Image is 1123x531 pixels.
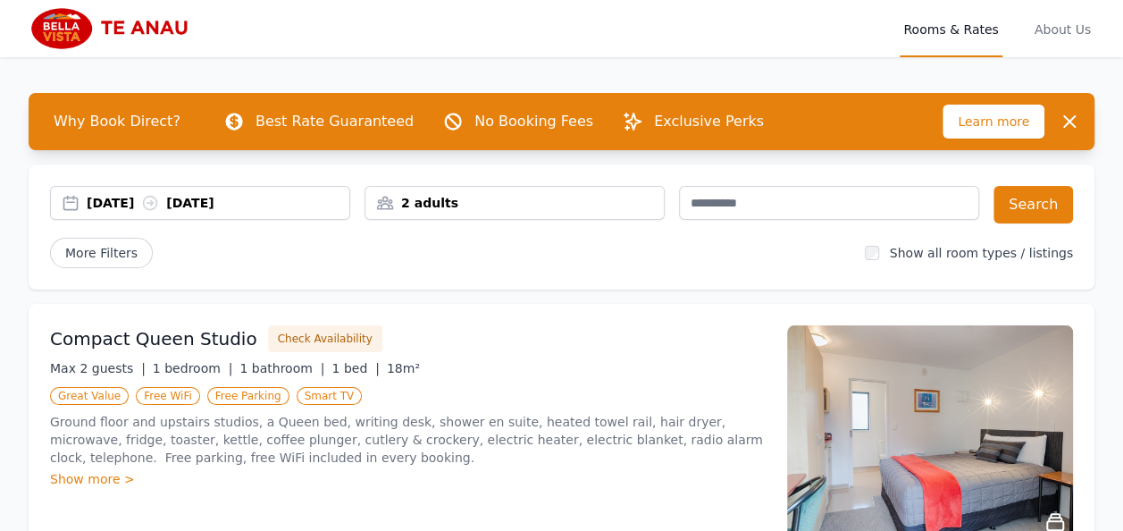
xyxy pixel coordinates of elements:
[153,361,233,375] span: 1 bedroom |
[207,387,289,405] span: Free Parking
[268,325,382,352] button: Check Availability
[50,326,257,351] h3: Compact Queen Studio
[50,413,766,467] p: Ground floor and upstairs studios, a Queen bed, writing desk, shower en suite, heated towel rail,...
[387,361,420,375] span: 18m²
[890,246,1073,260] label: Show all room types / listings
[256,111,414,132] p: Best Rate Guaranteed
[50,238,153,268] span: More Filters
[297,387,363,405] span: Smart TV
[136,387,200,405] span: Free WiFi
[331,361,379,375] span: 1 bed |
[50,470,766,488] div: Show more >
[943,105,1044,139] span: Learn more
[50,361,146,375] span: Max 2 guests |
[39,104,195,139] span: Why Book Direct?
[654,111,764,132] p: Exclusive Perks
[239,361,324,375] span: 1 bathroom |
[365,194,664,212] div: 2 adults
[50,387,129,405] span: Great Value
[993,186,1073,223] button: Search
[29,7,201,50] img: Bella Vista Te Anau
[87,194,349,212] div: [DATE] [DATE]
[474,111,593,132] p: No Booking Fees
